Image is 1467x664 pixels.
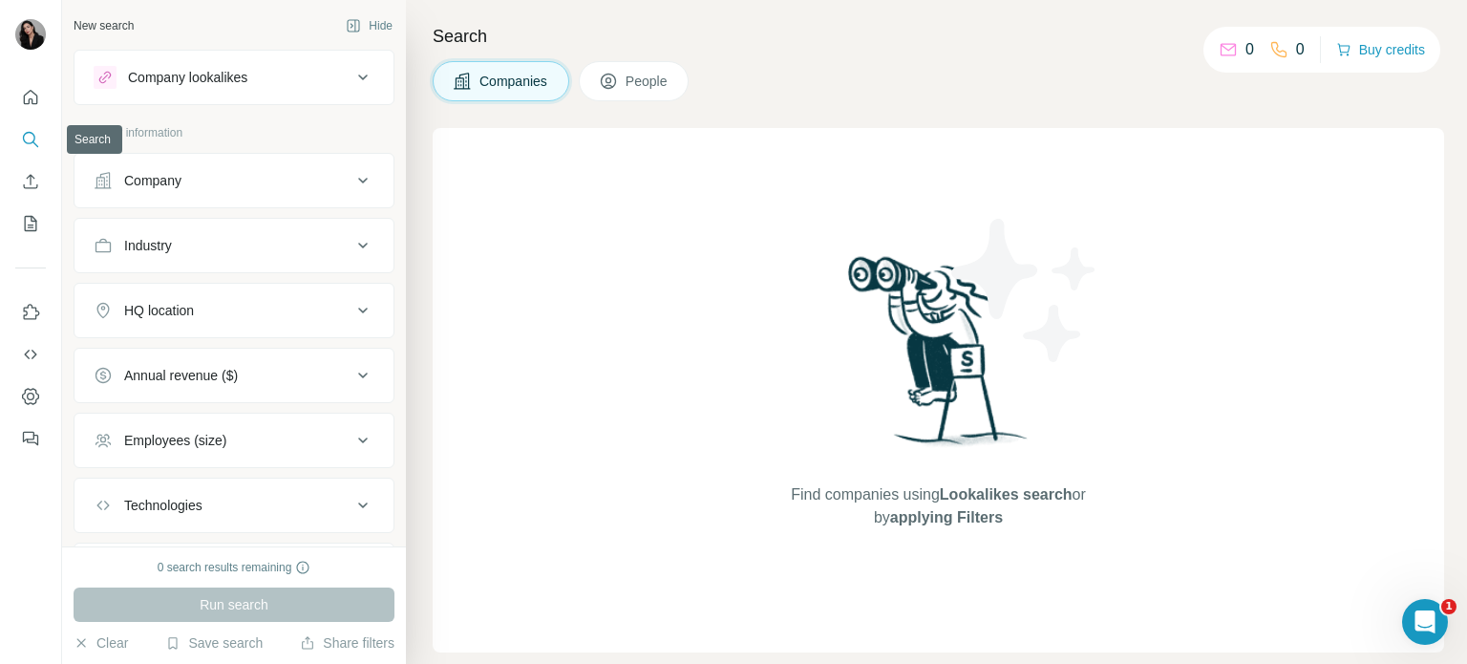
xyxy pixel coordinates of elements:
[1402,599,1448,645] iframe: Intercom live chat
[940,486,1073,503] span: Lookalikes search
[332,11,406,40] button: Hide
[1296,38,1305,61] p: 0
[74,54,393,100] button: Company lookalikes
[300,633,394,653] button: Share filters
[74,223,393,268] button: Industry
[124,171,181,190] div: Company
[890,509,1003,525] span: applying Filters
[15,421,46,456] button: Feedback
[15,122,46,157] button: Search
[124,431,226,450] div: Employees (size)
[74,482,393,528] button: Technologies
[15,337,46,372] button: Use Surfe API
[15,19,46,50] img: Avatar
[74,17,134,34] div: New search
[1336,36,1425,63] button: Buy credits
[626,72,670,91] span: People
[74,288,393,333] button: HQ location
[785,483,1091,529] span: Find companies using or by
[124,496,202,515] div: Technologies
[74,633,128,653] button: Clear
[15,379,46,414] button: Dashboard
[124,236,172,255] div: Industry
[74,124,394,141] p: Company information
[15,80,46,115] button: Quick start
[1245,38,1254,61] p: 0
[74,353,393,398] button: Annual revenue ($)
[74,418,393,463] button: Employees (size)
[165,633,263,653] button: Save search
[158,559,311,576] div: 0 search results remaining
[15,295,46,330] button: Use Surfe on LinkedIn
[128,68,247,87] div: Company lookalikes
[1441,599,1456,614] span: 1
[15,164,46,199] button: Enrich CSV
[124,366,238,385] div: Annual revenue ($)
[74,158,393,203] button: Company
[15,206,46,241] button: My lists
[479,72,549,91] span: Companies
[124,301,194,320] div: HQ location
[939,204,1111,376] img: Surfe Illustration - Stars
[433,23,1444,50] h4: Search
[840,251,1038,464] img: Surfe Illustration - Woman searching with binoculars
